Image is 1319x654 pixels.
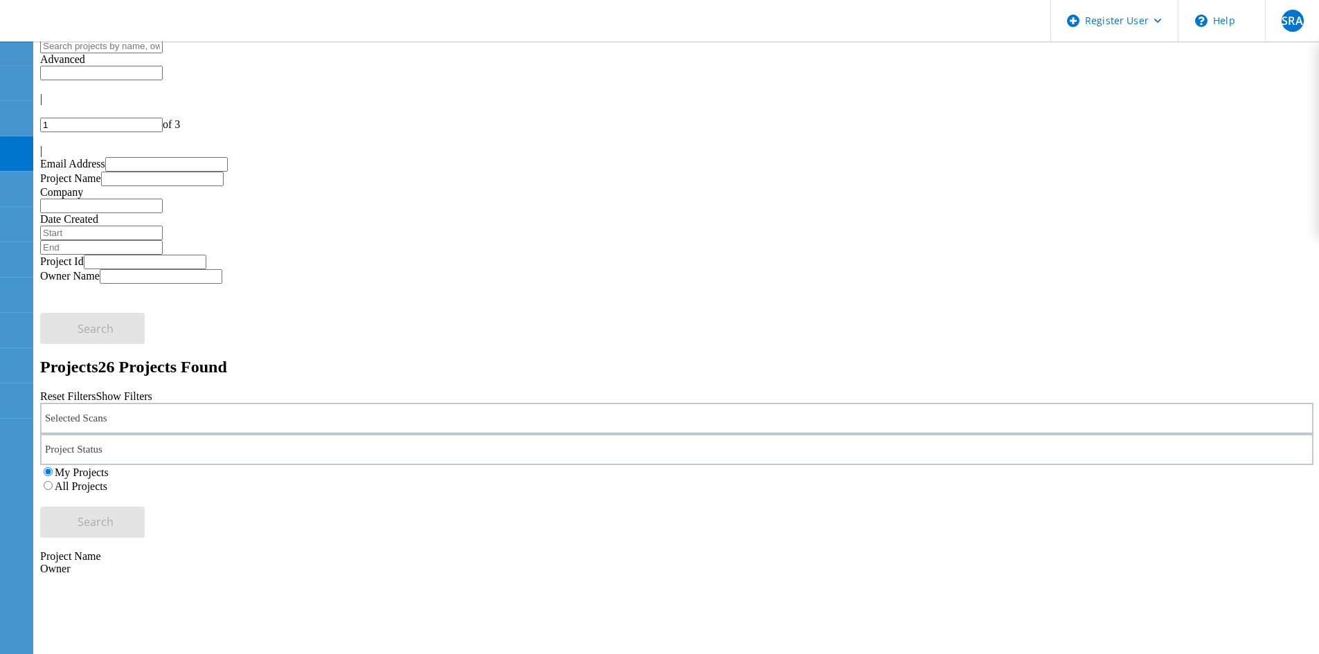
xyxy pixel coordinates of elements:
[40,93,1313,105] div: |
[40,403,1313,434] div: Selected Scans
[40,158,105,170] label: Email Address
[14,27,163,39] a: Live Optics Dashboard
[78,321,114,336] span: Search
[40,226,163,240] input: Start
[96,390,152,402] a: Show Filters
[40,172,101,184] label: Project Name
[40,358,98,376] b: Projects
[163,118,180,130] span: of 3
[40,53,85,65] span: Advanced
[1195,15,1208,27] svg: \n
[40,270,100,282] label: Owner Name
[40,213,98,225] label: Date Created
[55,480,107,492] label: All Projects
[55,466,109,478] label: My Projects
[98,358,227,376] span: 26 Projects Found
[40,434,1313,465] div: Project Status
[40,255,84,267] label: Project Id
[40,240,163,255] input: End
[40,550,1313,563] div: Project Name
[40,390,96,402] a: Reset Filters
[78,514,114,529] span: Search
[1282,15,1302,26] span: SRA
[40,186,83,198] label: Company
[40,507,145,538] button: Search
[40,563,1313,575] div: Owner
[40,145,1313,157] div: |
[40,313,145,344] button: Search
[40,39,163,53] input: Search projects by name, owner, ID, company, etc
